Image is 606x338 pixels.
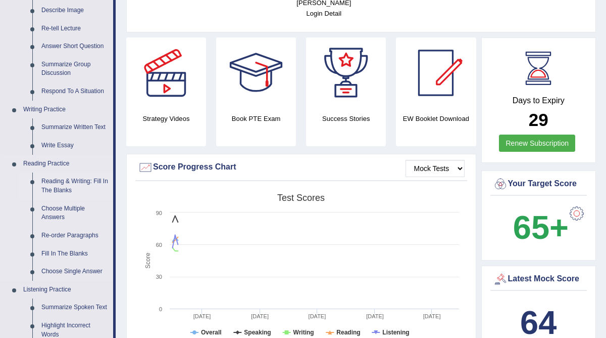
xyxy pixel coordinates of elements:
a: Summarize Group Discussion [37,56,113,82]
h4: EW Booklet Download [396,113,476,124]
a: Choose Multiple Answers [37,200,113,227]
a: Respond To A Situation [37,82,113,101]
a: Re-tell Lecture [37,20,113,38]
tspan: [DATE] [193,313,211,319]
a: Summarize Spoken Text [37,299,113,317]
tspan: Listening [382,329,409,336]
h4: Strategy Videos [126,113,206,124]
a: Choose Single Answer [37,263,113,281]
tspan: Reading [336,329,360,336]
tspan: Writing [293,329,314,336]
tspan: Test scores [277,193,325,203]
tspan: [DATE] [423,313,441,319]
a: Re-order Paragraphs [37,227,113,245]
text: 0 [159,306,162,312]
div: Your Target Score [493,177,585,192]
b: 29 [529,110,548,130]
tspan: [DATE] [251,313,269,319]
tspan: Speaking [244,329,271,336]
h4: Days to Expiry [493,96,585,105]
text: 60 [156,242,162,248]
a: Renew Subscription [499,135,575,152]
a: Fill In The Blanks [37,245,113,263]
a: Listening Practice [19,281,113,299]
h4: Book PTE Exam [216,113,296,124]
tspan: Overall [201,329,222,336]
div: Latest Mock Score [493,272,585,287]
tspan: [DATE] [366,313,384,319]
a: Writing Practice [19,101,113,119]
text: 90 [156,210,162,216]
div: Score Progress Chart [138,160,465,175]
a: Write Essay [37,137,113,155]
h4: Success Stories [306,113,386,124]
a: Describe Image [37,2,113,20]
a: Answer Short Question [37,37,113,56]
a: Reading & Writing: Fill In The Blanks [37,173,113,199]
b: 65+ [513,209,569,246]
text: 30 [156,274,162,280]
tspan: [DATE] [309,313,326,319]
a: Summarize Written Text [37,118,113,137]
tspan: Score [144,252,151,269]
a: Reading Practice [19,155,113,173]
